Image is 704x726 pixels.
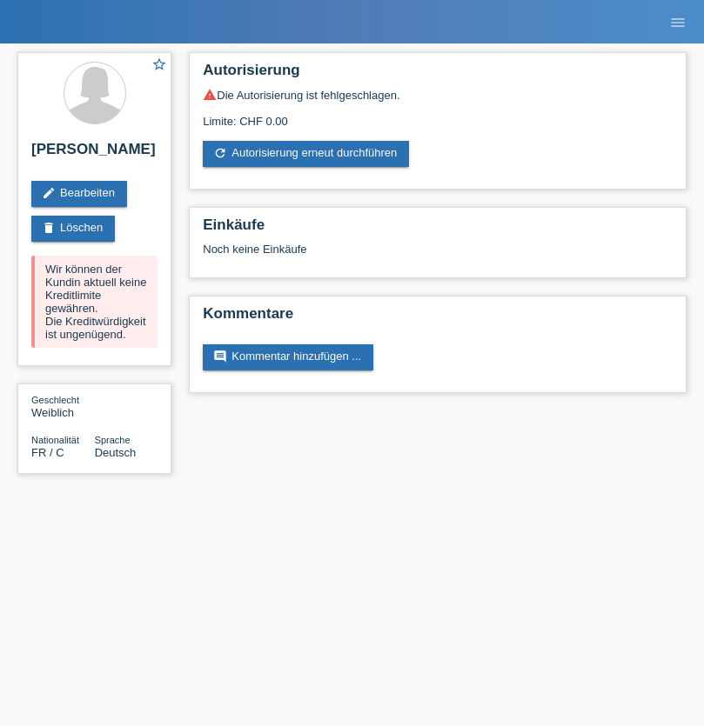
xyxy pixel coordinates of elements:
i: comment [213,350,227,363]
a: commentKommentar hinzufügen ... [203,344,373,370]
a: refreshAutorisierung erneut durchführen [203,141,409,167]
a: deleteLöschen [31,216,115,242]
h2: Autorisierung [203,62,673,88]
a: editBearbeiten [31,181,127,207]
span: Nationalität [31,435,79,445]
span: Deutsch [95,446,137,459]
a: star_border [151,57,167,75]
h2: Einkäufe [203,216,673,243]
span: Sprache [95,435,131,445]
i: refresh [213,146,227,160]
div: Wir können der Kundin aktuell keine Kreditlimite gewähren. Die Kreditwürdigkeit ist ungenügend. [31,256,158,348]
div: Weiblich [31,393,95,419]
div: Die Autorisierung ist fehlgeschlagen. [203,88,673,102]
span: Geschlecht [31,395,79,405]
i: warning [203,88,217,102]
h2: Kommentare [203,305,673,331]
i: menu [669,14,687,31]
span: Frankreich / C / 13.08.2013 [31,446,64,459]
i: edit [42,186,56,200]
h2: [PERSON_NAME] [31,141,158,167]
div: Limite: CHF 0.00 [203,102,673,128]
i: star_border [151,57,167,72]
div: Noch keine Einkäufe [203,243,673,269]
a: menu [660,17,695,27]
i: delete [42,221,56,235]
